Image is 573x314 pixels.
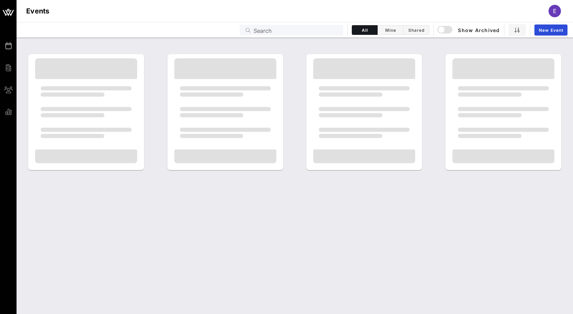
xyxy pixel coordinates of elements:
button: All [352,25,378,35]
span: All [356,28,373,33]
span: E [553,8,556,14]
span: Shared [408,28,425,33]
button: Mine [378,25,403,35]
button: Shared [403,25,429,35]
button: Show Archived [438,24,500,36]
span: Show Archived [438,26,500,34]
span: New Event [539,28,563,33]
span: Mine [382,28,399,33]
a: New Event [534,24,567,36]
div: E [549,5,561,17]
h1: Events [26,6,50,17]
